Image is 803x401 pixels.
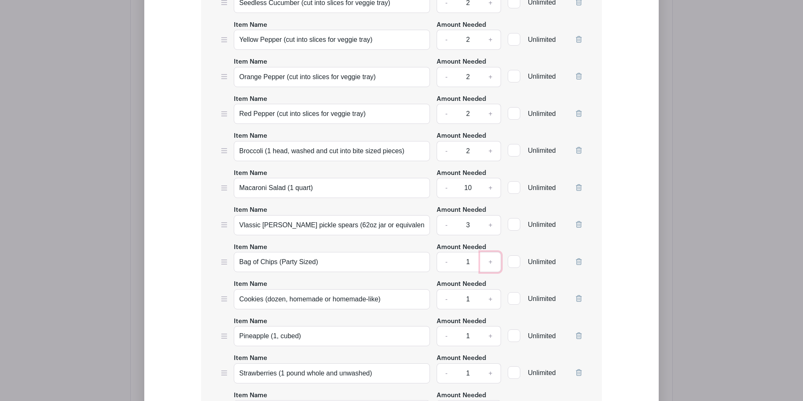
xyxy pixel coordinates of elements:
label: Amount Needed [437,169,486,178]
a: - [437,30,456,50]
a: - [437,363,456,383]
label: Amount Needed [437,354,486,363]
a: - [437,252,456,272]
input: e.g. Snacks or Check-in Attendees [234,30,430,50]
a: - [437,104,456,124]
label: Item Name [234,280,267,289]
label: Item Name [234,243,267,252]
input: e.g. Snacks or Check-in Attendees [234,215,430,235]
label: Item Name [234,169,267,178]
label: Amount Needed [437,206,486,215]
label: Amount Needed [437,57,486,67]
label: Amount Needed [437,21,486,30]
input: e.g. Snacks or Check-in Attendees [234,178,430,198]
input: e.g. Snacks or Check-in Attendees [234,252,430,272]
a: - [437,178,456,198]
label: Item Name [234,206,267,215]
a: + [480,141,501,161]
span: Unlimited [528,147,556,154]
label: Amount Needed [437,131,486,141]
a: + [480,178,501,198]
a: - [437,326,456,346]
span: Unlimited [528,369,556,376]
a: - [437,289,456,309]
a: + [480,67,501,87]
a: - [437,141,456,161]
label: Amount Needed [437,95,486,104]
input: e.g. Snacks or Check-in Attendees [234,363,430,383]
input: e.g. Snacks or Check-in Attendees [234,326,430,346]
span: Unlimited [528,110,556,117]
span: Unlimited [528,221,556,228]
label: Item Name [234,391,267,401]
label: Amount Needed [437,317,486,326]
label: Item Name [234,131,267,141]
label: Item Name [234,57,267,67]
label: Item Name [234,21,267,30]
a: + [480,326,501,346]
span: Unlimited [528,332,556,339]
input: e.g. Snacks or Check-in Attendees [234,104,430,124]
a: + [480,104,501,124]
span: Unlimited [528,36,556,43]
label: Amount Needed [437,243,486,252]
a: + [480,30,501,50]
a: + [480,289,501,309]
a: + [480,252,501,272]
input: e.g. Snacks or Check-in Attendees [234,141,430,161]
span: Unlimited [528,295,556,302]
span: Unlimited [528,184,556,191]
label: Item Name [234,95,267,104]
a: + [480,363,501,383]
a: - [437,67,456,87]
input: e.g. Snacks or Check-in Attendees [234,289,430,309]
a: - [437,215,456,235]
a: + [480,215,501,235]
span: Unlimited [528,73,556,80]
span: Unlimited [528,258,556,265]
input: e.g. Snacks or Check-in Attendees [234,67,430,87]
label: Amount Needed [437,280,486,289]
label: Item Name [234,354,267,363]
label: Amount Needed [437,391,486,401]
label: Item Name [234,317,267,326]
